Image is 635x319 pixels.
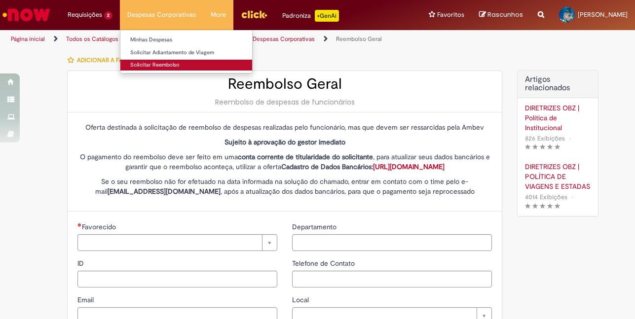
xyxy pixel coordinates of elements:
span: More [211,10,226,20]
button: Adicionar a Favoritos [67,50,153,71]
ul: Despesas Corporativas [120,30,253,73]
a: Todos os Catálogos [66,35,118,43]
strong: conta corrente de titularidade do solicitante [238,152,373,161]
a: Página inicial [11,35,45,43]
span: Rascunhos [487,10,523,19]
p: Se o seu reembolso não for efetuado na data informada na solução do chamado, entrar em contato co... [77,177,492,196]
strong: [EMAIL_ADDRESS][DOMAIN_NAME] [108,187,221,196]
span: • [569,190,575,204]
img: click_logo_yellow_360x200.png [241,7,267,22]
span: [PERSON_NAME] [578,10,628,19]
a: Minhas Despesas [120,35,252,45]
h3: Artigos relacionados [525,75,591,93]
span: Requisições [68,10,102,20]
span: Email [77,295,96,304]
span: 826 Exibições [525,134,565,142]
span: 4014 Exibições [525,193,567,201]
strong: Cadastro de Dados Bancários: [281,162,445,171]
a: Solicitar Adiantamento de Viagem [120,47,252,58]
p: +GenAi [315,10,339,22]
span: Telefone de Contato [292,259,357,268]
a: Despesas Corporativas [253,35,315,43]
span: Local [292,295,311,304]
span: • [567,132,573,145]
input: ID [77,271,277,287]
span: Favoritos [437,10,464,20]
span: Necessários - Favorecido [82,222,118,231]
h2: Reembolso Geral [77,76,492,92]
span: ID [77,259,86,268]
span: 2 [104,11,112,20]
a: DIRETRIZES OBZ | POLÍTICA DE VIAGENS E ESTADAS [525,162,591,191]
div: Padroniza [282,10,339,22]
span: Necessários [77,223,82,227]
ul: Trilhas de página [7,30,416,48]
img: ServiceNow [1,5,52,25]
span: Adicionar a Favoritos [77,56,148,64]
span: Despesas Corporativas [127,10,196,20]
a: Limpar campo Favorecido [77,234,277,251]
strong: Sujeito à aprovação do gestor imediato [224,138,345,146]
input: Telefone de Contato [292,271,492,287]
a: DIRETRIZES OBZ | Política de Institucional [525,103,591,133]
a: Rascunhos [479,10,523,20]
span: Departamento [292,222,338,231]
a: Solicitar Reembolso [120,60,252,71]
a: Reembolso Geral [336,35,382,43]
p: Oferta destinada à solicitação de reembolso de despesas realizadas pelo funcionário, mas que deve... [77,122,492,132]
a: [URL][DOMAIN_NAME] [373,162,445,171]
input: Departamento [292,234,492,251]
div: Reembolso de despesas de funcionários [77,97,492,107]
p: O pagamento do reembolso deve ser feito em uma , para atualizar seus dados bancários e garantir q... [77,152,492,172]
